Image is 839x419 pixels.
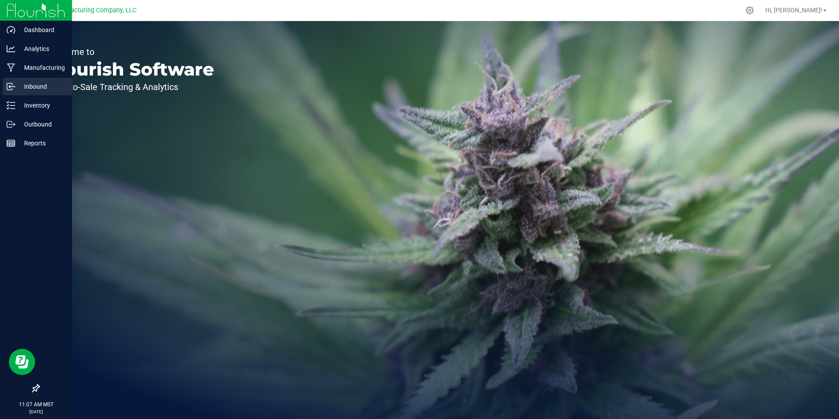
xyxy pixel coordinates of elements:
[47,47,214,56] p: Welcome to
[7,139,15,148] inline-svg: Reports
[7,82,15,91] inline-svg: Inbound
[15,119,68,130] p: Outbound
[9,349,35,375] iframe: Resource center
[15,138,68,148] p: Reports
[7,120,15,129] inline-svg: Outbound
[765,7,822,14] span: Hi, [PERSON_NAME]!
[15,62,68,73] p: Manufacturing
[43,7,136,14] span: BB Manufacturing Company, LLC
[15,43,68,54] p: Analytics
[4,401,68,408] p: 11:07 AM MST
[4,408,68,415] p: [DATE]
[47,61,214,78] p: Flourish Software
[7,44,15,53] inline-svg: Analytics
[15,81,68,92] p: Inbound
[15,25,68,35] p: Dashboard
[7,25,15,34] inline-svg: Dashboard
[7,63,15,72] inline-svg: Manufacturing
[7,101,15,110] inline-svg: Inventory
[744,6,755,14] div: Manage settings
[15,100,68,111] p: Inventory
[47,83,214,91] p: Seed-to-Sale Tracking & Analytics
